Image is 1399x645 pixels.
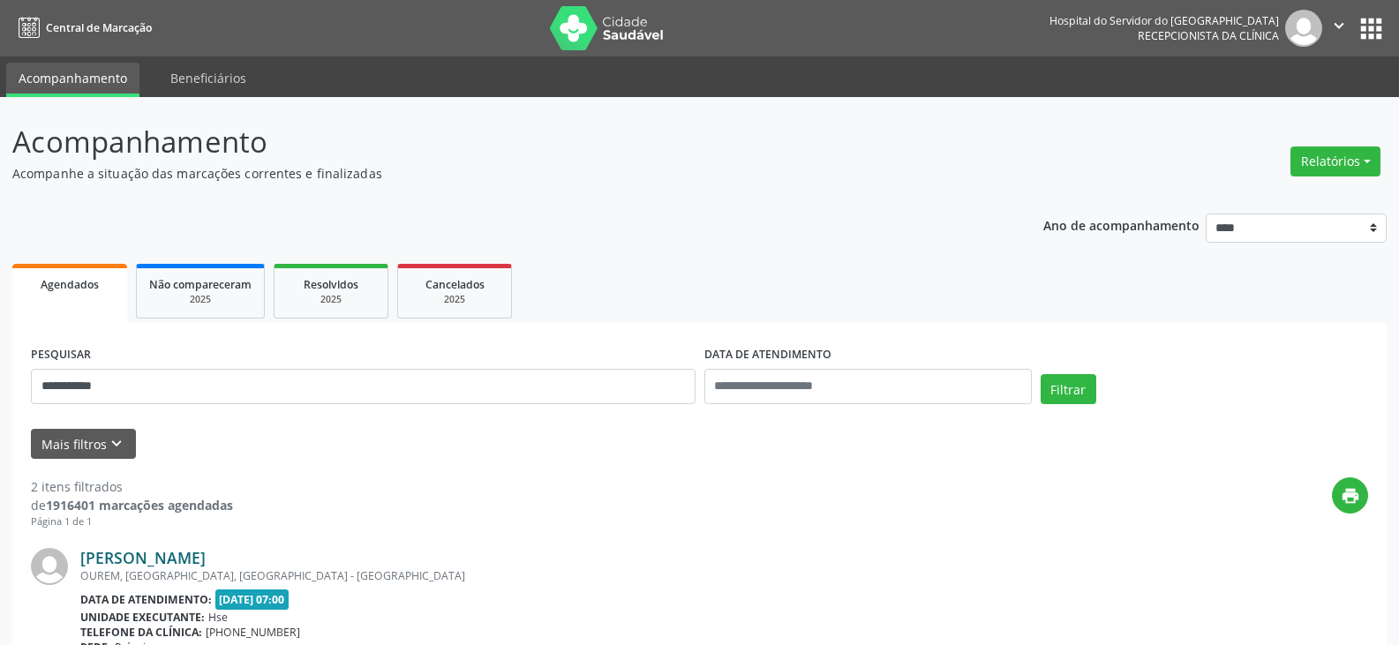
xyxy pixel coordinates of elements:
button:  [1322,10,1356,47]
span: Não compareceram [149,277,252,292]
a: Beneficiários [158,63,259,94]
span: Agendados [41,277,99,292]
label: DATA DE ATENDIMENTO [704,341,831,369]
div: 2025 [410,293,499,306]
img: img [31,548,68,585]
p: Acompanhamento [12,120,974,164]
div: 2025 [287,293,375,306]
div: OUREM, [GEOGRAPHIC_DATA], [GEOGRAPHIC_DATA] - [GEOGRAPHIC_DATA] [80,568,1103,583]
img: img [1285,10,1322,47]
i: keyboard_arrow_down [107,434,126,454]
div: Página 1 de 1 [31,514,233,529]
label: PESQUISAR [31,341,91,369]
p: Ano de acompanhamento [1043,214,1200,236]
i:  [1329,16,1349,35]
strong: 1916401 marcações agendadas [46,497,233,514]
button: Mais filtroskeyboard_arrow_down [31,429,136,460]
span: [PHONE_NUMBER] [206,625,300,640]
p: Acompanhe a situação das marcações correntes e finalizadas [12,164,974,183]
a: Acompanhamento [6,63,139,97]
button: apps [1356,13,1387,44]
b: Telefone da clínica: [80,625,202,640]
div: Hospital do Servidor do [GEOGRAPHIC_DATA] [1049,13,1279,28]
div: 2025 [149,293,252,306]
span: [DATE] 07:00 [215,589,290,610]
span: Resolvidos [304,277,358,292]
i: print [1341,486,1360,506]
div: de [31,496,233,514]
button: Filtrar [1041,374,1096,404]
a: Central de Marcação [12,13,152,42]
button: Relatórios [1290,146,1380,176]
b: Data de atendimento: [80,592,212,607]
button: print [1332,477,1368,514]
b: Unidade executante: [80,610,205,625]
span: Cancelados [425,277,485,292]
span: Central de Marcação [46,20,152,35]
span: Recepcionista da clínica [1138,28,1279,43]
a: [PERSON_NAME] [80,548,206,567]
span: Hse [208,610,228,625]
div: 2 itens filtrados [31,477,233,496]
